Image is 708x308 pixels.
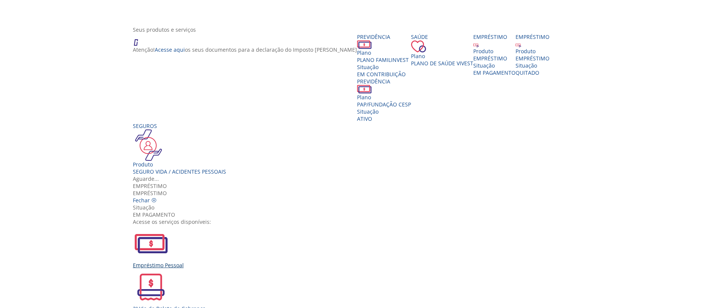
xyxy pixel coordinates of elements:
a: Empréstimo Pessoal [133,225,581,269]
div: Produto [473,48,516,55]
a: Saúde PlanoPlano de Saúde VIVEST [411,33,473,67]
a: Empréstimo Produto EMPRÉSTIMO Situação QUITADO [516,33,549,76]
div: EM PAGAMENTO [133,211,581,218]
div: Situação [473,62,516,69]
img: ico_atencao.png [133,33,146,46]
div: Seguro Vida / Acidentes Pessoais [133,168,226,175]
div: Plano [411,52,473,60]
span: EM PAGAMENTO [473,69,516,76]
div: Produto [516,48,549,55]
span: EMPRÉSTIMO [133,189,167,197]
a: Acesse aqui [155,46,185,53]
span: EM CONTRIBUIÇÃO [357,71,406,78]
div: Empréstimo [473,33,516,40]
a: Empréstimo Produto EMPRÉSTIMO Situação EM PAGAMENTO [473,33,516,76]
div: Previdência [357,78,411,85]
div: Produto [133,161,226,168]
div: Aguarde... [133,175,581,182]
img: ico_emprestimo.svg [516,42,521,48]
div: Situação [357,63,411,71]
div: Situação [516,62,549,69]
div: Plano [357,94,411,101]
span: PAP/FUNDAÇÃO CESP [357,101,411,108]
div: Empréstimo Pessoal [133,262,581,269]
a: Previdência PlanoPLANO FAMILINVEST SituaçãoEM CONTRIBUIÇÃO [357,33,411,78]
div: Plano [357,49,411,56]
a: Fechar [133,197,157,204]
span: QUITADO [516,69,539,76]
div: Seguros [133,122,226,129]
div: Saúde [411,33,473,40]
img: 2ViaCobranca.svg [133,269,169,305]
img: ico_dinheiro.png [357,40,372,49]
span: Ativo [357,115,372,122]
span: Fechar [133,197,150,204]
img: ico_dinheiro.png [357,85,372,94]
div: Seus produtos e serviços [133,26,581,33]
div: Empréstimo [133,182,581,189]
p: Atenção! os seus documentos para a declaração do Imposto [PERSON_NAME] [133,46,357,53]
img: ico_seguros.png [133,129,164,161]
div: Previdência [357,33,411,40]
div: EMPRÉSTIMO [473,55,516,62]
a: Previdência PlanoPAP/FUNDAÇÃO CESP SituaçãoAtivo [357,78,411,122]
div: Empréstimo [516,33,549,40]
a: Seguros Produto Seguro Vida / Acidentes Pessoais [133,122,226,175]
div: Situação [133,204,581,211]
img: ico_coracao.png [411,40,426,52]
img: EmprestimoPessoal.svg [133,225,169,262]
div: Situação [357,108,411,115]
img: ico_emprestimo.svg [473,42,479,48]
div: Acesse os serviços disponíveis: [133,218,581,225]
span: PLANO FAMILINVEST [357,56,409,63]
span: Plano de Saúde VIVEST [411,60,473,67]
div: EMPRÉSTIMO [516,55,549,62]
